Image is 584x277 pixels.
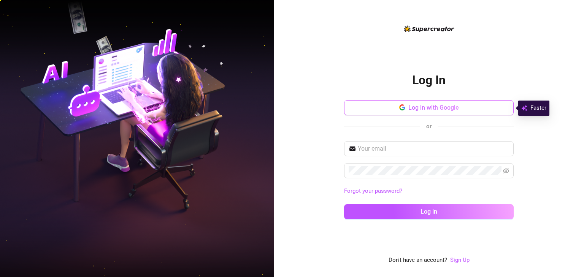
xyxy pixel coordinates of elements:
[344,100,514,115] button: Log in with Google
[450,256,470,265] a: Sign Up
[344,187,402,194] a: Forgot your password?
[503,168,509,174] span: eye-invisible
[426,123,432,130] span: or
[521,104,527,113] img: svg%3e
[408,104,459,111] span: Log in with Google
[389,256,447,265] span: Don't have an account?
[530,104,546,113] span: Faster
[344,187,514,196] a: Forgot your password?
[421,208,437,215] span: Log in
[404,25,454,32] img: logo-BBDzfeDw.svg
[412,72,446,88] h2: Log In
[344,204,514,219] button: Log in
[358,144,509,153] input: Your email
[450,257,470,263] a: Sign Up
